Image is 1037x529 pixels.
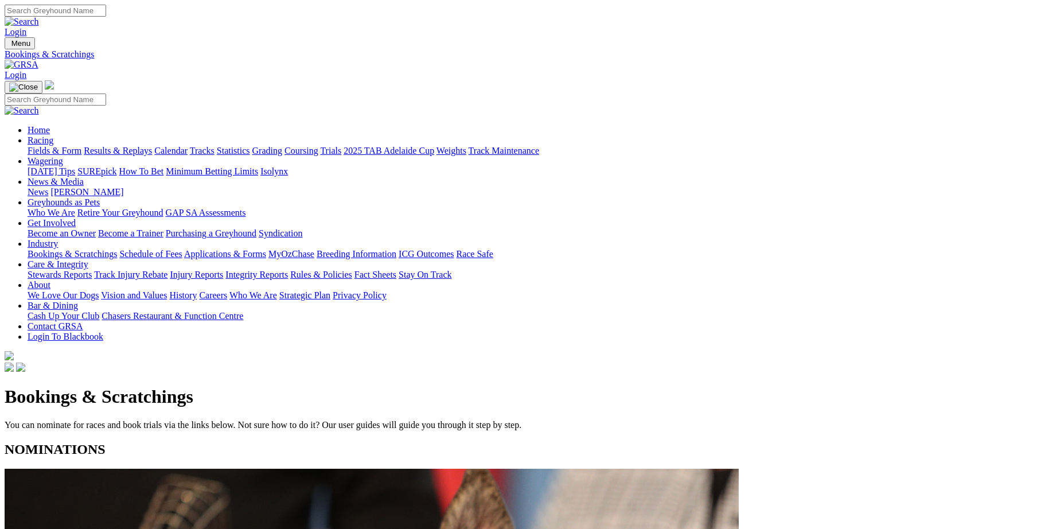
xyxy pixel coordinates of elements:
input: Search [5,94,106,106]
a: 2025 TAB Adelaide Cup [344,146,434,155]
div: Racing [28,146,1032,156]
a: ICG Outcomes [399,249,454,259]
input: Search [5,5,106,17]
img: Close [9,83,38,92]
a: SUREpick [77,166,116,176]
a: Calendar [154,146,188,155]
a: How To Bet [119,166,164,176]
a: About [28,280,50,290]
a: Coursing [284,146,318,155]
a: MyOzChase [268,249,314,259]
div: Industry [28,249,1032,259]
a: Purchasing a Greyhound [166,228,256,238]
a: Stay On Track [399,270,451,279]
a: [DATE] Tips [28,166,75,176]
a: Results & Replays [84,146,152,155]
a: Fields & Form [28,146,81,155]
a: Strategic Plan [279,290,330,300]
a: Chasers Restaurant & Function Centre [102,311,243,321]
a: Isolynx [260,166,288,176]
a: Track Injury Rebate [94,270,167,279]
a: Schedule of Fees [119,249,182,259]
a: Vision and Values [101,290,167,300]
a: Injury Reports [170,270,223,279]
a: Trials [320,146,341,155]
a: Stewards Reports [28,270,92,279]
a: Login [5,27,26,37]
a: [PERSON_NAME] [50,187,123,197]
a: Bookings & Scratchings [28,249,117,259]
a: Who We Are [28,208,75,217]
a: Wagering [28,156,63,166]
div: Get Involved [28,228,1032,239]
a: Minimum Betting Limits [166,166,258,176]
a: Statistics [217,146,250,155]
a: Integrity Reports [225,270,288,279]
img: GRSA [5,60,38,70]
button: Toggle navigation [5,81,42,94]
h2: NOMINATIONS [5,442,1032,457]
a: News [28,187,48,197]
div: About [28,290,1032,301]
a: Breeding Information [317,249,396,259]
a: History [169,290,197,300]
a: Rules & Policies [290,270,352,279]
a: Syndication [259,228,302,238]
a: Bar & Dining [28,301,78,310]
a: Careers [199,290,227,300]
a: Privacy Policy [333,290,387,300]
div: Bar & Dining [28,311,1032,321]
a: Become a Trainer [98,228,163,238]
a: Tracks [190,146,215,155]
button: Toggle navigation [5,37,35,49]
a: Care & Integrity [28,259,88,269]
a: Home [28,125,50,135]
img: logo-grsa-white.png [45,80,54,90]
p: You can nominate for races and book trials via the links below. Not sure how to do it? Our user g... [5,420,1032,430]
a: Weights [436,146,466,155]
a: Greyhounds as Pets [28,197,100,207]
a: We Love Our Dogs [28,290,99,300]
div: Wagering [28,166,1032,177]
h1: Bookings & Scratchings [5,386,1032,407]
a: Industry [28,239,58,248]
img: twitter.svg [16,363,25,372]
img: facebook.svg [5,363,14,372]
a: News & Media [28,177,84,186]
a: Become an Owner [28,228,96,238]
a: Get Involved [28,218,76,228]
a: Login [5,70,26,80]
a: Applications & Forms [184,249,266,259]
a: GAP SA Assessments [166,208,246,217]
a: Who We Are [229,290,277,300]
a: Login To Blackbook [28,332,103,341]
div: Greyhounds as Pets [28,208,1032,218]
a: Retire Your Greyhound [77,208,163,217]
div: News & Media [28,187,1032,197]
a: Race Safe [456,249,493,259]
a: Track Maintenance [469,146,539,155]
span: Menu [11,39,30,48]
a: Bookings & Scratchings [5,49,1032,60]
img: Search [5,17,39,27]
img: Search [5,106,39,116]
img: logo-grsa-white.png [5,351,14,360]
a: Fact Sheets [354,270,396,279]
div: Care & Integrity [28,270,1032,280]
a: Contact GRSA [28,321,83,331]
a: Grading [252,146,282,155]
a: Racing [28,135,53,145]
a: Cash Up Your Club [28,311,99,321]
